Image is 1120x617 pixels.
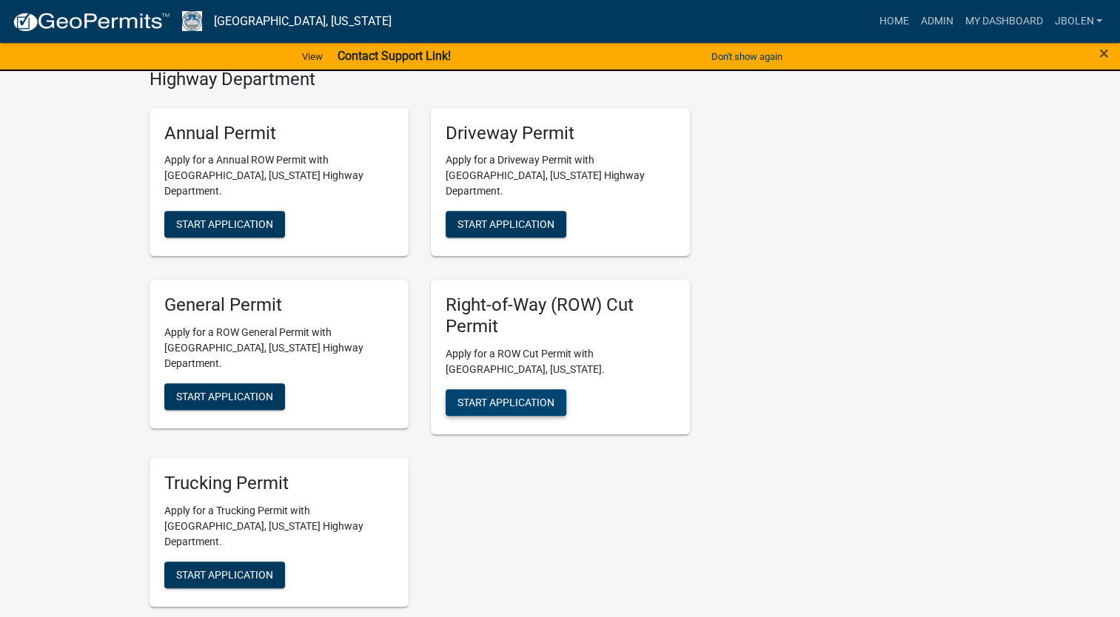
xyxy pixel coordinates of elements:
span: Start Application [457,397,554,408]
h5: Driveway Permit [446,123,675,144]
a: Home [873,7,914,36]
p: Apply for a ROW Cut Permit with [GEOGRAPHIC_DATA], [US_STATE]. [446,346,675,377]
button: Start Application [164,383,285,410]
img: Vigo County, Indiana [182,11,202,31]
a: jbolen [1048,7,1108,36]
span: × [1099,43,1109,64]
h5: Right-of-Way (ROW) Cut Permit [446,294,675,337]
p: Apply for a Annual ROW Permit with [GEOGRAPHIC_DATA], [US_STATE] Highway Department. [164,152,394,199]
p: Apply for a Trucking Permit with [GEOGRAPHIC_DATA], [US_STATE] Highway Department. [164,503,394,550]
span: Start Application [176,568,273,580]
a: View [296,44,329,69]
button: Start Application [446,389,566,416]
h5: General Permit [164,294,394,316]
button: Don't show again [705,44,788,69]
h4: Highway Department [150,69,690,90]
p: Apply for a Driveway Permit with [GEOGRAPHIC_DATA], [US_STATE] Highway Department. [446,152,675,199]
button: Start Application [164,562,285,588]
span: Start Application [176,218,273,230]
span: Start Application [457,218,554,230]
a: Admin [914,7,959,36]
p: Apply for a ROW General Permit with [GEOGRAPHIC_DATA], [US_STATE] Highway Department. [164,325,394,371]
button: Close [1099,44,1109,62]
h5: Annual Permit [164,123,394,144]
span: Start Application [176,391,273,402]
h5: Trucking Permit [164,473,394,494]
a: [GEOGRAPHIC_DATA], [US_STATE] [214,9,392,34]
button: Start Application [446,211,566,237]
button: Start Application [164,211,285,237]
strong: Contact Support Link! [338,49,451,63]
a: My Dashboard [959,7,1048,36]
